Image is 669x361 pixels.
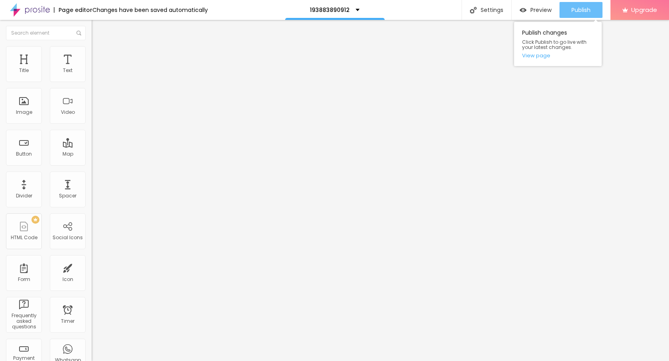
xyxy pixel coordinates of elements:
div: Publish changes [514,22,602,66]
button: Publish [559,2,602,18]
div: Video [61,109,75,115]
a: View page [522,53,594,58]
div: Text [63,68,72,73]
div: Button [16,151,32,157]
img: Icone [470,7,477,14]
span: Click Publish to go live with your latest changes. [522,39,594,50]
button: Preview [512,2,559,18]
div: Social Icons [53,235,83,240]
p: 193883890912 [310,7,350,13]
div: Page editor [54,7,92,13]
div: Divider [16,193,32,199]
img: view-1.svg [520,7,526,14]
div: HTML Code [11,235,37,240]
div: Frequently asked questions [8,313,39,330]
div: Spacer [59,193,76,199]
div: Timer [61,318,74,324]
span: Preview [530,7,552,13]
div: Changes have been saved automatically [92,7,208,13]
div: Icon [63,277,73,282]
span: Upgrade [631,6,657,13]
span: Publish [571,7,591,13]
div: Map [63,151,73,157]
div: Title [19,68,29,73]
div: Form [18,277,30,282]
img: Icone [76,31,81,35]
div: Image [16,109,32,115]
input: Search element [6,26,86,40]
